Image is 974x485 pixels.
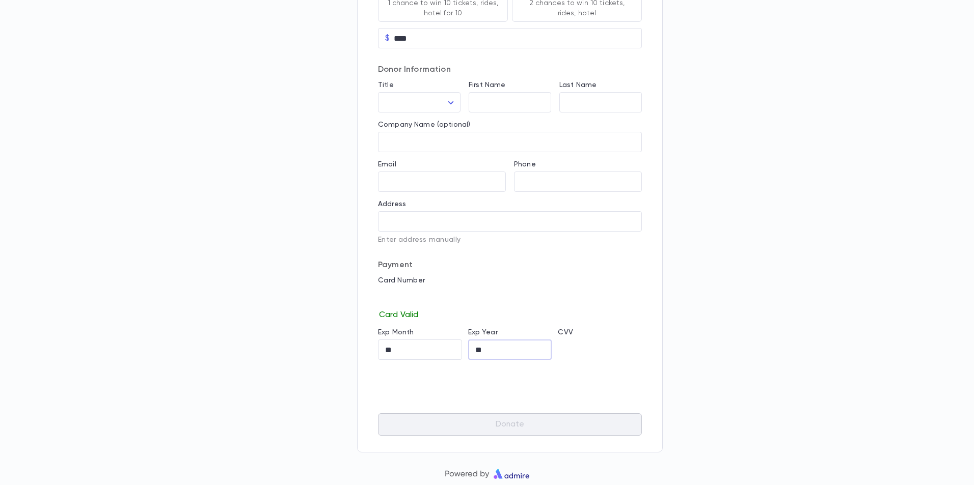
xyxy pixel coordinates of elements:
[378,276,642,284] p: Card Number
[468,328,498,336] label: Exp Year
[378,328,414,336] label: Exp Month
[378,81,394,89] label: Title
[559,81,597,89] label: Last Name
[378,260,642,270] p: Payment
[378,121,470,129] label: Company Name (optional)
[378,93,461,112] div: ​
[514,160,536,168] label: Phone
[558,328,642,336] p: CVV
[378,200,406,208] label: Address
[469,81,505,89] label: First Name
[378,236,642,244] p: Enter address manually
[378,160,396,168] label: Email
[558,339,642,360] iframe: cvv
[378,308,642,320] p: Card Valid
[385,33,390,43] p: $
[378,65,642,75] p: Donor Information
[378,288,642,308] iframe: card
